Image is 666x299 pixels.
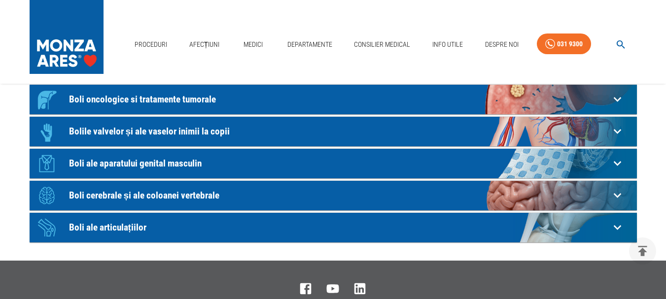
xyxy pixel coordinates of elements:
div: Icon [32,117,62,146]
p: Boli ale articulațiilor [69,222,610,233]
div: 031 9300 [557,38,583,50]
p: Bolile valvelor și ale vaselor inimii la copii [69,126,610,136]
p: Boli ale aparatului genital masculin [69,158,610,168]
div: IconBoli cerebrale și ale coloanei vertebrale [30,181,637,210]
a: Afecțiuni [185,34,224,55]
p: Boli cerebrale și ale coloanei vertebrale [69,190,610,200]
button: delete [629,237,656,265]
div: IconBoli ale aparatului genital masculin [30,149,637,178]
a: Info Utile [428,34,467,55]
a: Medici [238,34,269,55]
div: Icon [32,149,62,178]
div: IconBolile valvelor și ale vaselor inimii la copii [30,117,637,146]
a: Departamente [283,34,336,55]
div: Icon [32,181,62,210]
div: Icon [32,85,62,114]
p: Boli oncologice si tratamente tumorale [69,94,610,104]
a: 031 9300 [537,33,591,55]
a: Consilier Medical [350,34,414,55]
div: IconBoli ale articulațiilor [30,213,637,242]
a: Proceduri [131,34,171,55]
div: IconBoli oncologice si tratamente tumorale [30,85,637,114]
a: Despre Noi [481,34,523,55]
div: Icon [32,213,62,242]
